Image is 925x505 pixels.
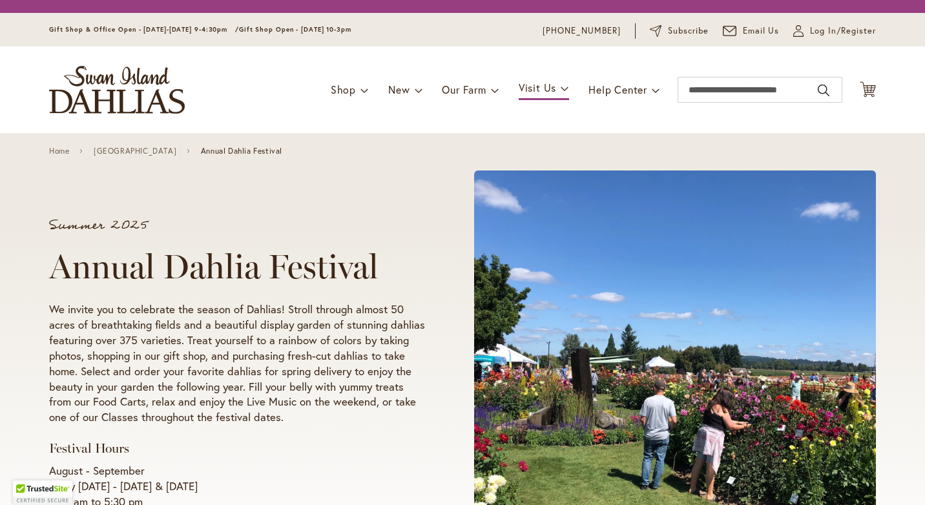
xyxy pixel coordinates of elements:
[331,83,356,96] span: Shop
[519,81,556,94] span: Visit Us
[793,25,876,37] a: Log In/Register
[818,80,829,101] button: Search
[743,25,780,37] span: Email Us
[650,25,709,37] a: Subscribe
[810,25,876,37] span: Log In/Register
[201,147,282,156] span: Annual Dahlia Festival
[49,25,239,34] span: Gift Shop & Office Open - [DATE]-[DATE] 9-4:30pm /
[588,83,647,96] span: Help Center
[49,247,425,286] h1: Annual Dahlia Festival
[668,25,709,37] span: Subscribe
[442,83,486,96] span: Our Farm
[239,25,351,34] span: Gift Shop Open - [DATE] 10-3pm
[49,440,425,457] h3: Festival Hours
[94,147,176,156] a: [GEOGRAPHIC_DATA]
[388,83,410,96] span: New
[49,219,425,232] p: Summer 2025
[13,480,72,505] div: TrustedSite Certified
[723,25,780,37] a: Email Us
[49,147,69,156] a: Home
[49,66,185,114] a: store logo
[49,302,425,426] p: We invite you to celebrate the season of Dahlias! Stroll through almost 50 acres of breathtaking ...
[543,25,621,37] a: [PHONE_NUMBER]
